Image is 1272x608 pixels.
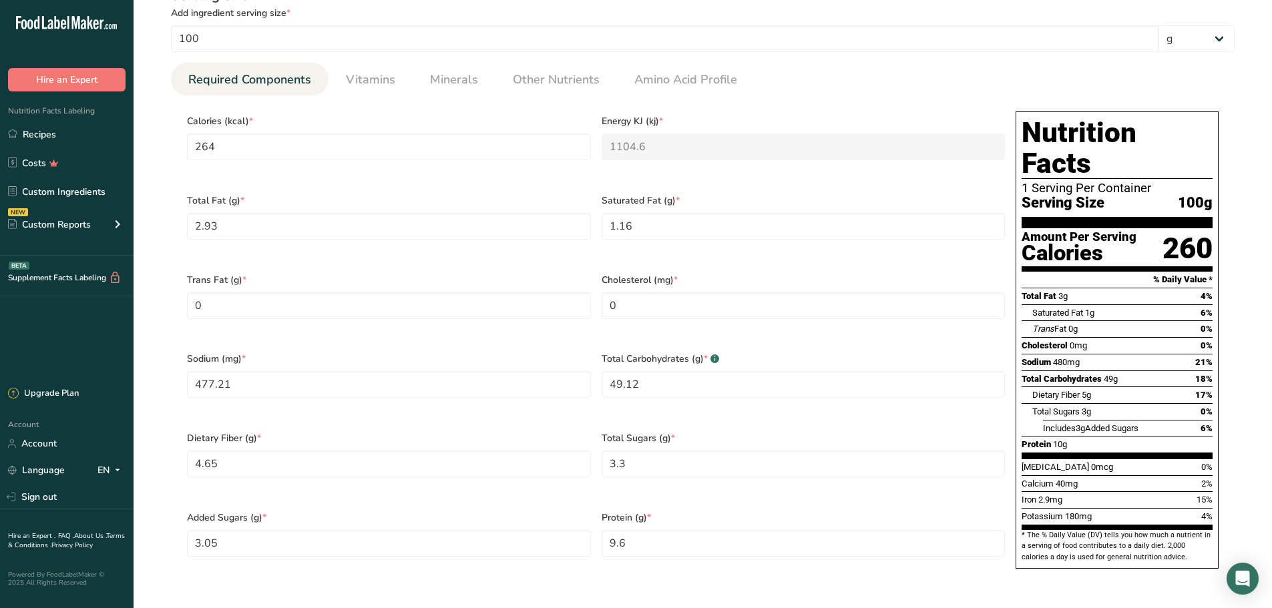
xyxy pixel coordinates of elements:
[8,208,28,216] div: NEW
[1058,291,1068,301] span: 3g
[187,114,591,128] span: Calories (kcal)
[1201,511,1213,521] span: 4%
[188,71,311,89] span: Required Components
[1201,308,1213,318] span: 6%
[97,463,126,479] div: EN
[1053,357,1080,367] span: 480mg
[1195,357,1213,367] span: 21%
[171,6,1235,20] div: Add ingredient serving size
[634,71,737,89] span: Amino Acid Profile
[1070,340,1087,350] span: 0mg
[1201,406,1213,416] span: 0%
[1065,511,1092,521] span: 180mg
[513,71,600,89] span: Other Nutrients
[58,531,74,541] a: FAQ .
[8,531,125,550] a: Terms & Conditions .
[1022,462,1089,472] span: [MEDICAL_DATA]
[1032,324,1054,334] i: Trans
[1022,479,1054,489] span: Calcium
[187,511,591,525] span: Added Sugars (g)
[187,194,591,208] span: Total Fat (g)
[1201,324,1213,334] span: 0%
[187,273,591,287] span: Trans Fat (g)
[1022,195,1104,212] span: Serving Size
[1201,479,1213,489] span: 2%
[1032,308,1083,318] span: Saturated Fat
[1032,324,1066,334] span: Fat
[1197,495,1213,505] span: 15%
[1091,462,1113,472] span: 0mcg
[1032,390,1080,400] span: Dietary Fiber
[602,352,1006,366] span: Total Carbohydrates (g)
[602,511,1006,525] span: Protein (g)
[187,431,591,445] span: Dietary Fiber (g)
[1082,390,1091,400] span: 5g
[8,68,126,91] button: Hire an Expert
[602,273,1006,287] span: Cholesterol (mg)
[9,262,29,270] div: BETA
[1195,374,1213,384] span: 18%
[171,25,1158,52] input: Type your serving size here
[1022,357,1051,367] span: Sodium
[1022,439,1051,449] span: Protein
[1022,340,1068,350] span: Cholesterol
[1032,406,1080,416] span: Total Sugars
[1201,423,1213,433] span: 6%
[1076,423,1085,433] span: 3g
[1043,423,1138,433] span: Includes Added Sugars
[1022,182,1213,195] div: 1 Serving Per Container
[602,114,1006,128] span: Energy KJ (kj)
[1201,291,1213,301] span: 4%
[1082,406,1091,416] span: 3g
[346,71,395,89] span: Vitamins
[74,531,106,541] a: About Us .
[1022,231,1136,244] div: Amount Per Serving
[1195,390,1213,400] span: 17%
[1178,195,1213,212] span: 100g
[1227,563,1259,595] div: Open Intercom Messenger
[1038,495,1062,505] span: 2.9mg
[1201,462,1213,472] span: 0%
[1022,117,1213,179] h1: Nutrition Facts
[51,541,93,550] a: Privacy Policy
[8,531,55,541] a: Hire an Expert .
[1022,272,1213,288] section: % Daily Value *
[1022,291,1056,301] span: Total Fat
[430,71,478,89] span: Minerals
[8,218,91,232] div: Custom Reports
[1022,244,1136,263] div: Calories
[602,194,1006,208] span: Saturated Fat (g)
[1104,374,1118,384] span: 49g
[1201,340,1213,350] span: 0%
[8,387,79,400] div: Upgrade Plan
[1053,439,1067,449] span: 10g
[1022,530,1213,563] section: * The % Daily Value (DV) tells you how much a nutrient in a serving of food contributes to a dail...
[1056,479,1078,489] span: 40mg
[602,431,1006,445] span: Total Sugars (g)
[1022,511,1063,521] span: Potassium
[1022,374,1102,384] span: Total Carbohydrates
[8,459,65,482] a: Language
[8,571,126,587] div: Powered By FoodLabelMaker © 2025 All Rights Reserved
[1068,324,1078,334] span: 0g
[187,352,591,366] span: Sodium (mg)
[1022,495,1036,505] span: Iron
[1085,308,1094,318] span: 1g
[1162,231,1213,266] div: 260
